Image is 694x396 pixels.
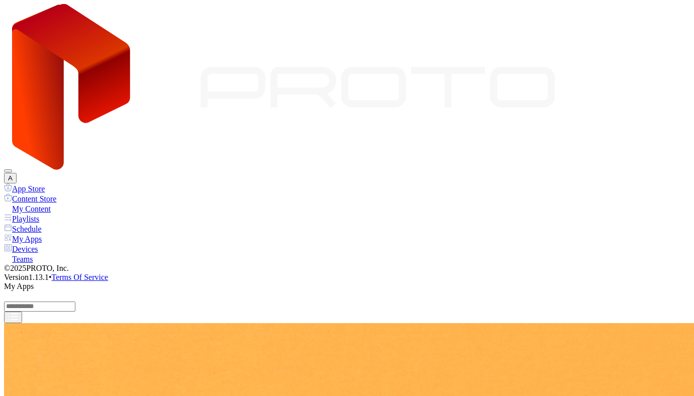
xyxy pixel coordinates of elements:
[4,214,690,224] a: Playlists
[4,273,52,281] span: Version 1.13.1 •
[4,204,690,214] a: My Content
[4,234,690,244] a: My Apps
[4,264,690,273] div: © 2025 PROTO, Inc.
[4,244,690,254] a: Devices
[4,193,690,204] a: Content Store
[4,254,690,264] a: Teams
[4,224,690,234] a: Schedule
[4,183,690,193] a: App Store
[52,273,109,281] a: Terms Of Service
[4,282,690,291] div: My Apps
[4,173,17,183] button: A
